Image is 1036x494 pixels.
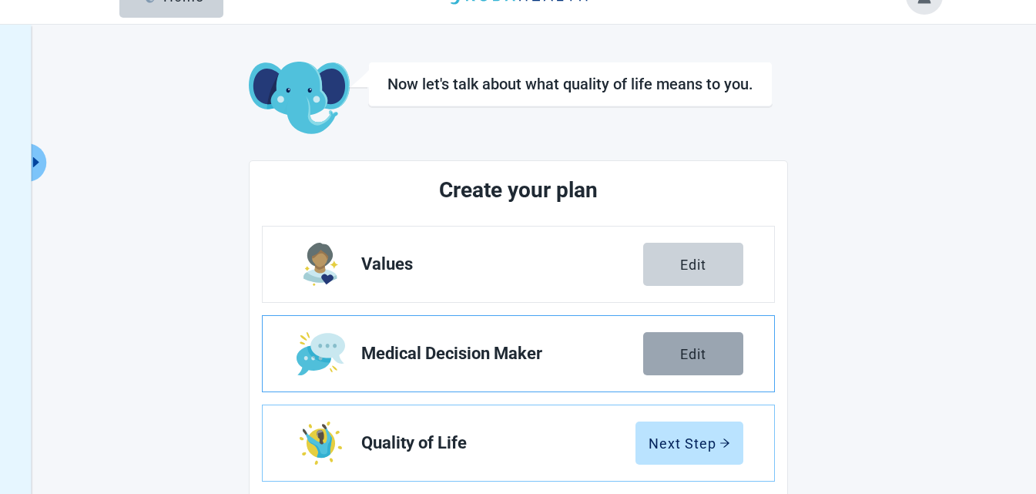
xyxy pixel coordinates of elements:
span: Medical Decision Maker [361,344,643,363]
span: caret-right [28,155,43,170]
button: Next Steparrow-right [635,422,743,465]
div: Next Step [649,435,730,451]
img: Koda Elephant [249,62,350,136]
button: Edit [643,332,743,375]
h1: Now let's talk about what quality of life means to you. [387,75,753,93]
span: Quality of Life [361,434,635,452]
div: Edit [680,346,706,361]
button: Expand menu [27,143,46,182]
a: Edit Quality of Life section [263,405,774,481]
a: Edit Medical Decision Maker section [263,316,774,392]
span: Values [361,255,643,274]
span: arrow-right [719,438,730,449]
button: Edit [643,243,743,286]
a: Edit Values section [263,227,774,302]
div: Edit [680,257,706,272]
h2: Create your plan [320,173,717,207]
